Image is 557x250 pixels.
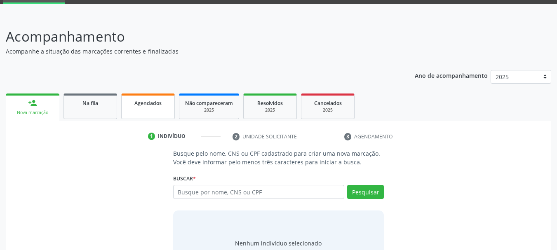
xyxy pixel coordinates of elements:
span: Cancelados [314,100,342,107]
span: Resolvidos [257,100,283,107]
label: Buscar [173,172,196,185]
div: 2025 [249,107,291,113]
div: 2025 [307,107,348,113]
div: Nenhum indivíduo selecionado [235,239,322,248]
p: Busque pelo nome, CNS ou CPF cadastrado para criar uma nova marcação. Você deve informar pelo men... [173,149,384,166]
button: Pesquisar [347,185,384,199]
span: Não compareceram [185,100,233,107]
div: Indivíduo [158,133,186,140]
div: person_add [28,98,37,107]
input: Busque por nome, CNS ou CPF [173,185,345,199]
span: Agendados [134,100,162,107]
p: Acompanhamento [6,26,388,47]
p: Ano de acompanhamento [415,70,488,80]
div: 1 [148,133,155,140]
div: 2025 [185,107,233,113]
span: Na fila [82,100,98,107]
div: Nova marcação [12,110,54,116]
p: Acompanhe a situação das marcações correntes e finalizadas [6,47,388,56]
